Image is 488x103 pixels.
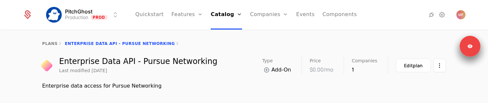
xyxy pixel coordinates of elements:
[396,59,431,72] button: Editplan
[59,57,217,65] div: Enterprise Data API - Pursue Networking
[65,9,92,14] span: PitchGhost
[456,10,465,19] button: Open user button
[42,82,446,90] div: Enterprise data access for Pursue Networking
[46,7,62,23] img: PitchGhost
[352,66,377,73] div: 1
[310,66,333,73] div: $0.00 /mo
[48,8,119,22] button: Select environment
[433,59,446,72] button: Select action
[271,66,291,74] span: Add-On
[438,11,446,19] a: Settings
[262,58,273,63] span: Type
[456,10,465,19] img: Marc Frankel
[59,67,107,74] div: Last modified [DATE]
[42,41,57,46] a: plans
[352,58,377,63] span: Companies
[310,58,321,63] span: Price
[428,11,435,19] a: Integrations
[65,14,88,21] div: Production
[91,15,107,20] span: Prod
[404,62,423,69] div: Edit plan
